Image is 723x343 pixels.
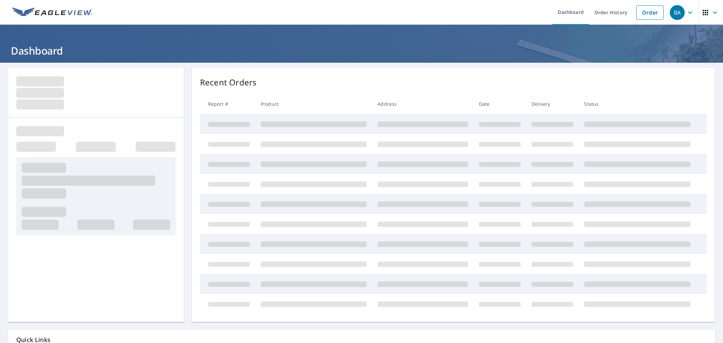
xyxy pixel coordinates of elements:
[12,7,92,18] img: EV Logo
[200,94,255,114] th: Report #
[372,94,474,114] th: Address
[255,94,372,114] th: Product
[670,5,685,20] div: BA
[8,44,715,58] h1: Dashboard
[526,94,579,114] th: Delivery
[474,94,526,114] th: Date
[636,5,664,20] a: Order
[200,76,257,88] p: Recent Orders
[579,94,696,114] th: Status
